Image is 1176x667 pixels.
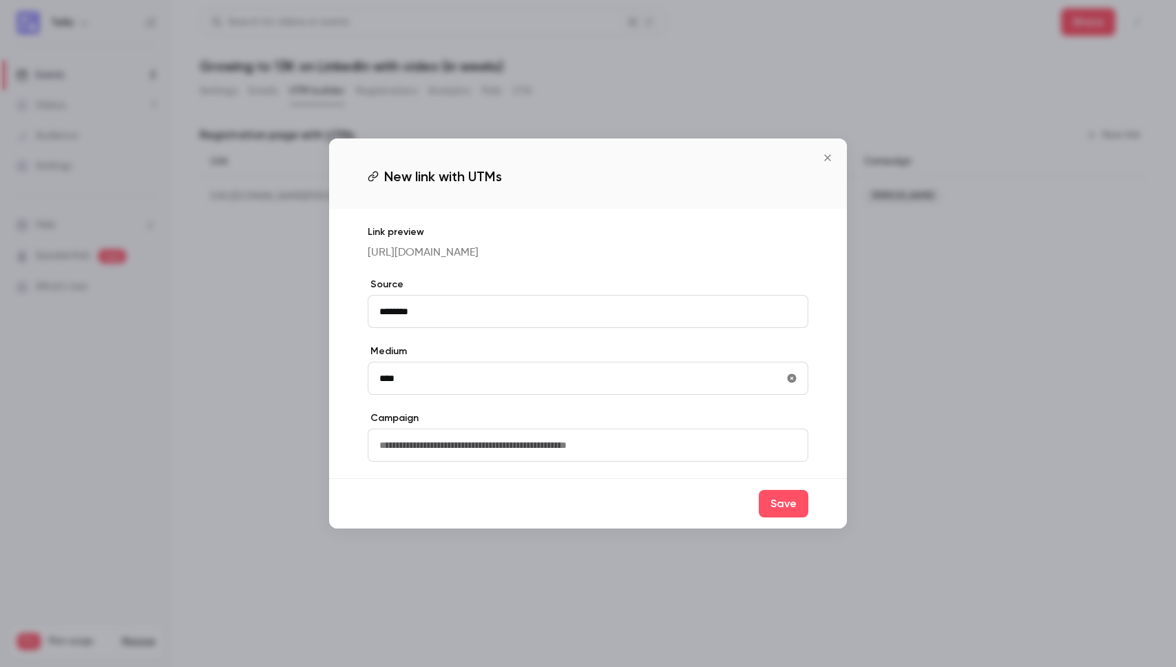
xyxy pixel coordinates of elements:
button: Save [759,490,808,517]
label: Medium [368,345,808,358]
button: Close [814,144,841,172]
span: New link with UTMs [384,166,502,187]
button: utmMedium [781,367,803,389]
label: Source [368,278,808,291]
p: [URL][DOMAIN_NAME] [368,245,808,261]
label: Campaign [368,411,808,425]
p: Link preview [368,225,808,239]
